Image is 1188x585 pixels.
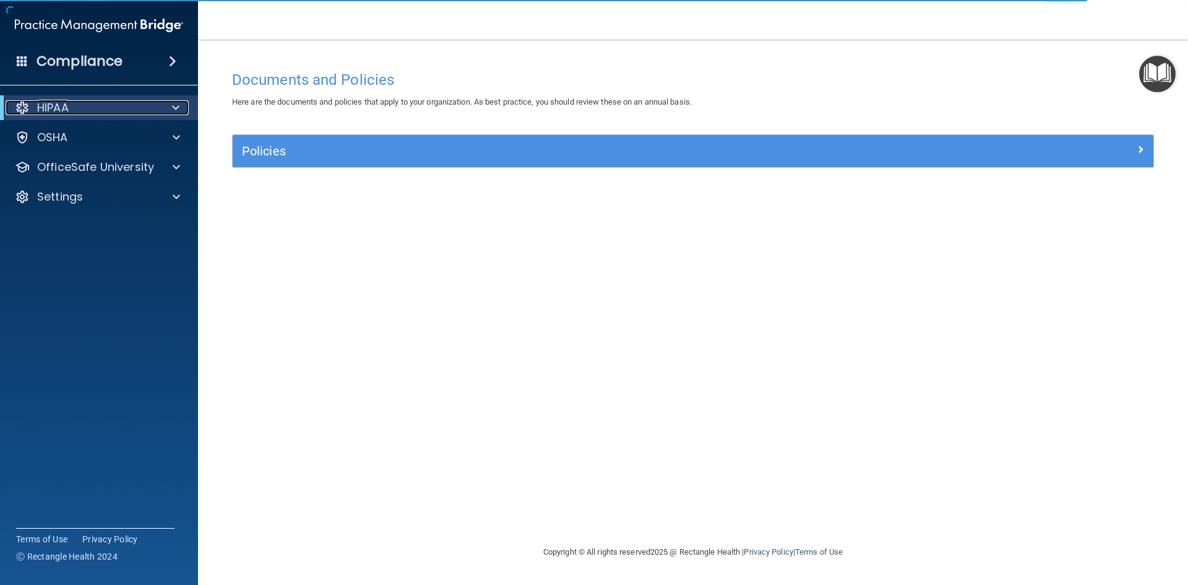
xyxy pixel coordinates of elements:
span: Here are the documents and policies that apply to your organization. As best practice, you should... [232,97,692,106]
a: OSHA [15,130,180,145]
button: Open Resource Center [1139,56,1176,92]
a: Terms of Use [795,547,843,557]
p: OSHA [37,130,68,145]
a: Terms of Use [16,533,67,545]
p: OfficeSafe University [37,160,154,175]
a: Policies [242,141,1144,161]
span: Ⓒ Rectangle Health 2024 [16,550,118,563]
a: Settings [15,189,180,204]
div: Copyright © All rights reserved 2025 @ Rectangle Health | | [467,532,919,572]
h4: Documents and Policies [232,72,1154,88]
p: HIPAA [37,100,69,115]
p: Settings [37,189,83,204]
img: PMB logo [15,13,183,38]
a: Privacy Policy [82,533,138,545]
a: Privacy Policy [744,547,793,557]
h5: Policies [242,144,914,158]
h4: Compliance [37,53,123,70]
a: HIPAA [15,100,179,115]
a: OfficeSafe University [15,160,180,175]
